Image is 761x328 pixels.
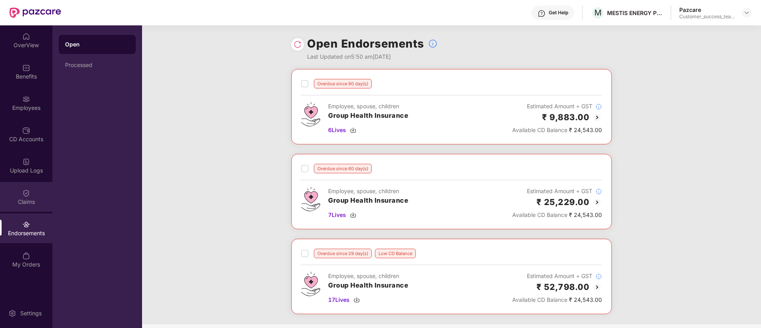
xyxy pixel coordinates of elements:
img: svg+xml;base64,PHN2ZyBpZD0iVXBsb2FkX0xvZ3MiIGRhdGEtbmFtZT0iVXBsb2FkIExvZ3MiIHhtbG5zPSJodHRwOi8vd3... [22,158,30,166]
img: svg+xml;base64,PHN2ZyBpZD0iQ2xhaW0iIHhtbG5zPSJodHRwOi8vd3d3LnczLm9yZy8yMDAwL3N2ZyIgd2lkdGg9IjIwIi... [22,189,30,197]
img: svg+xml;base64,PHN2ZyB4bWxucz0iaHR0cDovL3d3dy53My5vcmcvMjAwMC9zdmciIHdpZHRoPSI0Ny43MTQiIGhlaWdodD... [301,187,320,211]
div: Customer_success_team_lead [679,13,735,20]
div: Processed [65,62,129,68]
img: svg+xml;base64,PHN2ZyBpZD0iSW5mb18tXzMyeDMyIiBkYXRhLW5hbWU9IkluZm8gLSAzMngzMiIgeG1sbnM9Imh0dHA6Ly... [596,188,602,195]
div: Estimated Amount + GST [512,187,602,196]
div: MESTIS ENERGY PRIVATE LIMITED [607,9,663,17]
div: Overdue since 60 day(s) [314,164,372,173]
span: 17 Lives [328,295,350,304]
span: 6 Lives [328,126,346,134]
div: Overdue since 29 day(s) [314,249,372,258]
span: Available CD Balance [512,211,567,218]
img: svg+xml;base64,PHN2ZyBpZD0iRHJvcGRvd24tMzJ4MzIiIHhtbG5zPSJodHRwOi8vd3d3LnczLm9yZy8yMDAwL3N2ZyIgd2... [744,10,750,16]
img: svg+xml;base64,PHN2ZyBpZD0iRW5kb3JzZW1lbnRzIiB4bWxucz0iaHR0cDovL3d3dy53My5vcmcvMjAwMC9zdmciIHdpZH... [22,221,30,228]
img: svg+xml;base64,PHN2ZyBpZD0iSW5mb18tXzMyeDMyIiBkYXRhLW5hbWU9IkluZm8gLSAzMngzMiIgeG1sbnM9Imh0dHA6Ly... [428,39,438,48]
div: Pazcare [679,6,735,13]
img: svg+xml;base64,PHN2ZyBpZD0iTXlfT3JkZXJzIiBkYXRhLW5hbWU9Ik15IE9yZGVycyIgeG1sbnM9Imh0dHA6Ly93d3cudz... [22,252,30,260]
img: svg+xml;base64,PHN2ZyB4bWxucz0iaHR0cDovL3d3dy53My5vcmcvMjAwMC9zdmciIHdpZHRoPSI0Ny43MTQiIGhlaWdodD... [301,272,320,296]
span: Available CD Balance [512,296,567,303]
h2: ₹ 52,798.00 [536,280,590,293]
div: Employee, spouse, children [328,102,408,111]
img: svg+xml;base64,PHN2ZyBpZD0iQmFjay0yMHgyMCIgeG1sbnM9Imh0dHA6Ly93d3cudzMub3JnLzIwMDAvc3ZnIiB3aWR0aD... [592,198,602,207]
div: ₹ 24,543.00 [512,126,602,134]
img: svg+xml;base64,PHN2ZyB4bWxucz0iaHR0cDovL3d3dy53My5vcmcvMjAwMC9zdmciIHdpZHRoPSI0Ny43MTQiIGhlaWdodD... [301,102,320,127]
img: svg+xml;base64,PHN2ZyBpZD0iQmVuZWZpdHMiIHhtbG5zPSJodHRwOi8vd3d3LnczLm9yZy8yMDAwL3N2ZyIgd2lkdGg9Ij... [22,64,30,72]
div: Low CD Balance [375,249,416,258]
img: svg+xml;base64,PHN2ZyBpZD0iQmFjay0yMHgyMCIgeG1sbnM9Imh0dHA6Ly93d3cudzMub3JnLzIwMDAvc3ZnIiB3aWR0aD... [592,113,602,122]
img: svg+xml;base64,PHN2ZyBpZD0iSW5mb18tXzMyeDMyIiBkYXRhLW5hbWU9IkluZm8gLSAzMngzMiIgeG1sbnM9Imh0dHA6Ly... [596,104,602,110]
div: Last Updated on 5:50 am[DATE] [307,52,438,61]
h2: ₹ 9,883.00 [542,111,589,124]
h3: Group Health Insurance [328,280,408,291]
img: svg+xml;base64,PHN2ZyBpZD0iRG93bmxvYWQtMzJ4MzIiIHhtbG5zPSJodHRwOi8vd3d3LnczLm9yZy8yMDAwL3N2ZyIgd2... [354,297,360,303]
div: Settings [18,309,44,317]
h3: Group Health Insurance [328,111,408,121]
img: New Pazcare Logo [10,8,61,18]
span: 7 Lives [328,211,346,219]
div: Estimated Amount + GST [512,102,602,111]
div: ₹ 24,543.00 [512,211,602,219]
img: svg+xml;base64,PHN2ZyBpZD0iRW1wbG95ZWVzIiB4bWxucz0iaHR0cDovL3d3dy53My5vcmcvMjAwMC9zdmciIHdpZHRoPS... [22,95,30,103]
h2: ₹ 25,229.00 [536,196,590,209]
img: svg+xml;base64,PHN2ZyBpZD0iUmVsb2FkLTMyeDMyIiB4bWxucz0iaHR0cDovL3d3dy53My5vcmcvMjAwMC9zdmciIHdpZH... [294,40,302,48]
img: svg+xml;base64,PHN2ZyBpZD0iSGVscC0zMngzMiIgeG1sbnM9Imh0dHA6Ly93d3cudzMub3JnLzIwMDAvc3ZnIiB3aWR0aD... [538,10,546,17]
img: svg+xml;base64,PHN2ZyBpZD0iQmFjay0yMHgyMCIgeG1sbnM9Imh0dHA6Ly93d3cudzMub3JnLzIwMDAvc3ZnIiB3aWR0aD... [592,282,602,292]
div: ₹ 24,543.00 [512,295,602,304]
div: Overdue since 90 day(s) [314,79,372,88]
img: svg+xml;base64,PHN2ZyBpZD0iRG93bmxvYWQtMzJ4MzIiIHhtbG5zPSJodHRwOi8vd3d3LnczLm9yZy8yMDAwL3N2ZyIgd2... [350,127,356,133]
span: Available CD Balance [512,127,567,133]
img: svg+xml;base64,PHN2ZyBpZD0iSW5mb18tXzMyeDMyIiBkYXRhLW5hbWU9IkluZm8gLSAzMngzMiIgeG1sbnM9Imh0dHA6Ly... [596,273,602,280]
h3: Group Health Insurance [328,196,408,206]
img: svg+xml;base64,PHN2ZyBpZD0iQ0RfQWNjb3VudHMiIGRhdGEtbmFtZT0iQ0QgQWNjb3VudHMiIHhtbG5zPSJodHRwOi8vd3... [22,127,30,134]
div: Employee, spouse, children [328,187,408,196]
h1: Open Endorsements [307,35,424,52]
div: Employee, spouse, children [328,272,408,280]
div: Estimated Amount + GST [512,272,602,280]
img: svg+xml;base64,PHN2ZyBpZD0iRG93bmxvYWQtMzJ4MzIiIHhtbG5zPSJodHRwOi8vd3d3LnczLm9yZy8yMDAwL3N2ZyIgd2... [350,212,356,218]
img: svg+xml;base64,PHN2ZyBpZD0iU2V0dGluZy0yMHgyMCIgeG1sbnM9Imh0dHA6Ly93d3cudzMub3JnLzIwMDAvc3ZnIiB3aW... [8,309,16,317]
span: M [594,8,601,17]
div: Get Help [549,10,568,16]
div: Open [65,40,129,48]
img: svg+xml;base64,PHN2ZyBpZD0iSG9tZSIgeG1sbnM9Imh0dHA6Ly93d3cudzMub3JnLzIwMDAvc3ZnIiB3aWR0aD0iMjAiIG... [22,33,30,40]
